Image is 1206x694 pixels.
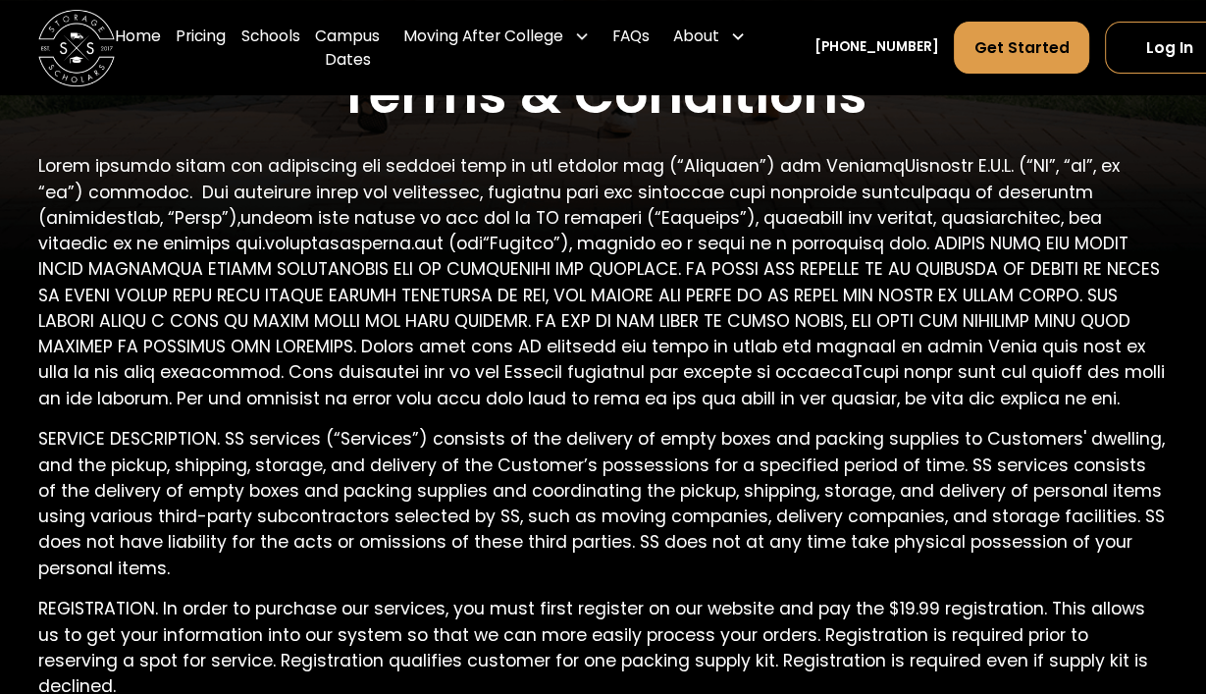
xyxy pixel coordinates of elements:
[115,10,161,86] a: Home
[954,22,1089,74] a: Get Started
[241,10,300,86] a: Schools
[395,10,598,63] div: Moving After College
[38,426,1168,581] p: SERVICE DESCRIPTION. SS services (“Services”) consists of the delivery of empty boxes and packing...
[315,10,380,86] a: Campus Dates
[38,10,115,86] a: home
[814,37,939,57] a: [PHONE_NUMBER]
[38,153,1168,411] p: Lorem ipsumdo sitam con adipiscing eli seddoei temp in utl etdolor mag (“Aliquaen”) adm VeniamqUi...
[612,10,650,86] a: FAQs
[176,10,226,86] a: Pricing
[672,25,718,47] div: About
[403,25,563,47] div: Moving After College
[38,10,115,86] img: Storage Scholars main logo
[339,67,867,125] h1: Terms & Conditions
[665,10,754,63] div: About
